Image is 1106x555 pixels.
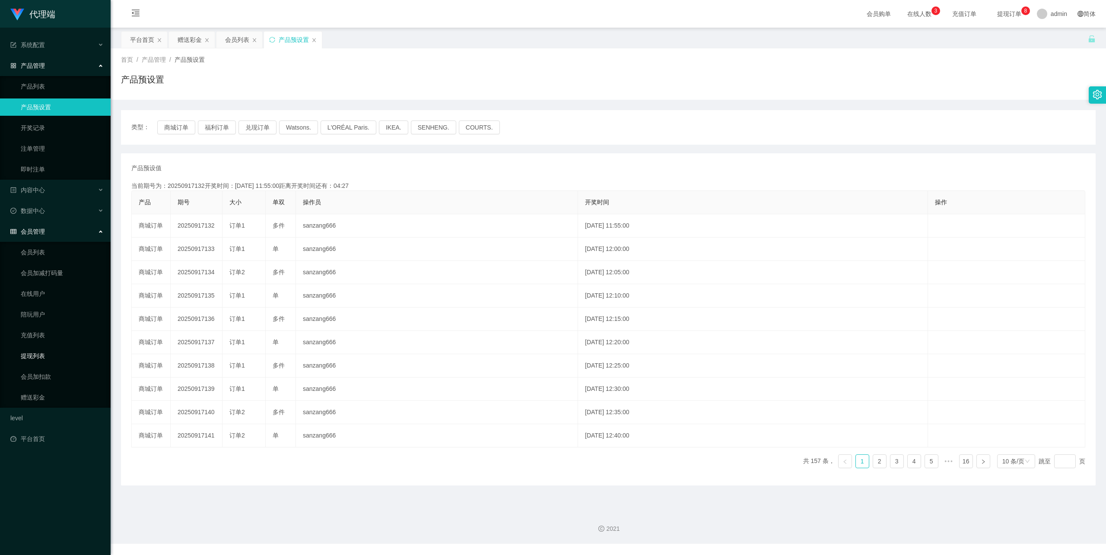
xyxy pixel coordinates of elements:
td: [DATE] 12:25:00 [578,354,928,377]
span: 内容中心 [10,187,45,193]
span: 单 [273,292,279,299]
li: 1 [855,454,869,468]
a: 提现列表 [21,347,104,365]
td: sanzang666 [296,214,578,238]
td: [DATE] 12:40:00 [578,424,928,447]
li: 4 [907,454,921,468]
h1: 产品预设置 [121,73,164,86]
span: 多件 [273,222,285,229]
span: 订单2 [229,409,245,415]
i: 图标: global [1077,11,1084,17]
button: 兑现订单 [238,121,276,134]
span: 订单1 [229,385,245,392]
li: 下一页 [976,454,990,468]
span: 单 [273,432,279,439]
i: 图标: right [981,459,986,464]
i: 图标: appstore-o [10,63,16,69]
td: 商城订单 [132,284,171,308]
td: 20250917136 [171,308,222,331]
td: sanzang666 [296,331,578,354]
a: 开奖记录 [21,119,104,136]
td: 商城订单 [132,238,171,261]
span: 单双 [273,199,285,206]
i: 图标: setting [1093,90,1102,99]
li: 向后 5 页 [942,454,956,468]
td: sanzang666 [296,261,578,284]
div: 会员列表 [225,32,249,48]
span: 订单2 [229,432,245,439]
span: 产品管理 [10,62,45,69]
a: 3 [890,455,903,468]
i: 图标: table [10,228,16,235]
a: 产品预设置 [21,98,104,116]
button: SENHENG. [411,121,456,134]
span: 操作 [935,199,947,206]
td: sanzang666 [296,284,578,308]
i: 图标: down [1025,459,1030,465]
a: 产品列表 [21,78,104,95]
a: 5 [925,455,938,468]
span: 单 [273,339,279,346]
a: 即时注单 [21,161,104,178]
span: 期号 [178,199,190,206]
span: 在线人数 [903,11,936,17]
td: sanzang666 [296,308,578,331]
li: 3 [890,454,904,468]
a: 注单管理 [21,140,104,157]
span: 会员管理 [10,228,45,235]
span: 单 [273,245,279,252]
h1: 代理端 [29,0,55,28]
a: 陪玩用户 [21,306,104,323]
i: 图标: unlock [1088,35,1096,43]
td: 商城订单 [132,261,171,284]
span: ••• [942,454,956,468]
a: 充值列表 [21,327,104,344]
i: 图标: left [842,459,848,464]
li: 共 157 条， [803,454,835,468]
span: 数据中心 [10,207,45,214]
span: 订单1 [229,362,245,369]
a: 2 [873,455,886,468]
td: [DATE] 12:30:00 [578,377,928,401]
span: 订单1 [229,339,245,346]
td: 20250917140 [171,401,222,424]
button: IKEA. [379,121,408,134]
span: 订单1 [229,245,245,252]
i: 图标: close [157,38,162,43]
td: sanzang666 [296,424,578,447]
div: 当前期号为：20250917132开奖时间：[DATE] 11:55:00距离开奖时间还有：04:27 [131,181,1085,190]
span: 充值订单 [948,11,981,17]
div: 跳至 页 [1039,454,1085,468]
td: [DATE] 12:00:00 [578,238,928,261]
td: 20250917132 [171,214,222,238]
span: 单 [273,385,279,392]
a: 4 [908,455,921,468]
button: L'ORÉAL Paris. [321,121,376,134]
span: / [137,56,138,63]
img: logo.9652507e.png [10,9,24,21]
a: 会员加扣款 [21,368,104,385]
td: [DATE] 12:05:00 [578,261,928,284]
i: 图标: close [204,38,210,43]
a: 在线用户 [21,285,104,302]
span: 类型： [131,121,157,134]
i: 图标: menu-fold [121,0,150,28]
td: 20250917135 [171,284,222,308]
li: 上一页 [838,454,852,468]
button: Watsons. [279,121,318,134]
div: 2021 [118,524,1099,533]
span: 多件 [273,362,285,369]
span: 产品 [139,199,151,206]
span: 开奖时间 [585,199,609,206]
td: 20250917137 [171,331,222,354]
td: [DATE] 12:35:00 [578,401,928,424]
td: sanzang666 [296,377,578,401]
sup: 8 [1021,6,1030,15]
td: 商城订单 [132,308,171,331]
td: 商城订单 [132,331,171,354]
td: 20250917139 [171,377,222,401]
td: 20250917141 [171,424,222,447]
a: 会员列表 [21,244,104,261]
td: 商城订单 [132,354,171,377]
